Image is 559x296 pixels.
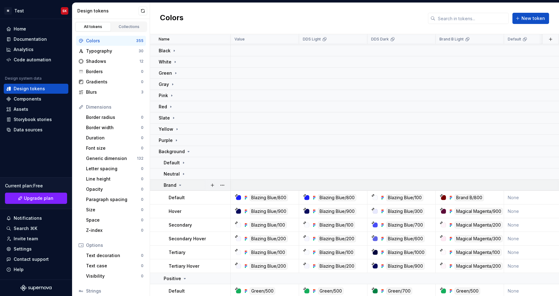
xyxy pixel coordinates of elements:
p: Default [508,37,521,42]
a: Supernova Logo [20,285,52,291]
div: Code automation [14,57,51,63]
div: Magical Magenta/200 [455,222,502,228]
div: Magical Magenta/200 [455,263,502,270]
div: Brand B/800 [455,194,484,201]
a: Settings [4,244,68,254]
p: Brand B Light [439,37,464,42]
a: Font size0 [84,143,146,153]
p: Brand [164,182,176,188]
div: Gradients [86,79,141,85]
div: Colors [86,38,136,44]
p: Slate [159,115,170,121]
div: Borders [86,68,141,75]
a: Generic dimension132 [84,153,146,163]
p: Gray [159,81,169,87]
a: Line height0 [84,174,146,184]
a: Data sources [4,125,68,135]
div: Magical Magenta/100 [455,249,502,256]
div: Border width [86,125,141,131]
div: Search ⌘K [14,225,37,232]
div: Blazing Blue/100 [386,194,423,201]
a: Code automation [4,55,68,65]
a: Assets [4,104,68,114]
a: Paragraph spacing0 [84,195,146,204]
div: SK [62,8,67,13]
a: Shadows12 [76,56,146,66]
p: DDS Light [303,37,321,42]
div: Dimensions [86,104,143,110]
div: Assets [14,106,28,112]
div: 0 [141,146,143,151]
div: Blazing Blue/100 [318,249,355,256]
p: Default [169,288,185,294]
div: 0 [141,187,143,192]
p: Green [159,70,172,76]
p: Tertiary [169,249,185,256]
p: Hover [169,208,181,214]
p: Black [159,48,170,54]
button: MTestSK [1,4,71,17]
div: Blazing Blue/800 [250,194,288,201]
div: 0 [141,207,143,212]
a: Upgrade plan [5,193,67,204]
p: Secondary Hover [169,236,206,242]
p: Yellow [159,126,173,132]
div: Strings [86,288,143,294]
div: 3 [141,90,143,95]
div: 132 [137,156,143,161]
div: Generic dimension [86,155,137,162]
a: Storybook stories [4,115,68,125]
div: Data sources [14,127,43,133]
div: Green/500 [455,288,480,294]
p: Name [159,37,170,42]
div: Components [14,96,41,102]
div: Design tokens [77,8,139,14]
div: Settings [14,246,32,252]
div: 0 [141,79,143,84]
div: 0 [141,69,143,74]
p: Default [169,195,185,201]
div: Green/500 [318,288,343,294]
div: 0 [141,218,143,223]
div: Blazing Blue/100 [250,249,287,256]
div: Blurs [86,89,141,95]
div: Blazing Blue/1000 [386,249,426,256]
div: 30 [139,49,143,54]
div: Blazing Blue/800 [318,194,356,201]
div: Duration [86,135,141,141]
div: Blazing Blue/600 [386,235,425,242]
div: Blazing Blue/900 [318,208,356,215]
div: Opacity [86,186,141,192]
a: Border width0 [84,123,146,133]
a: Border radius0 [84,112,146,122]
div: Design tokens [14,86,45,92]
div: Collections [114,24,145,29]
div: Typography [86,48,139,54]
a: Text decoration0 [84,251,146,261]
a: Text case0 [84,261,146,271]
div: Space [86,217,141,223]
div: Blazing Blue/300 [386,208,424,215]
p: Neutral [164,171,180,177]
div: Blazing Blue/200 [250,235,288,242]
a: Gradients0 [76,77,146,87]
div: Blazing Blue/700 [386,222,425,228]
button: Help [4,265,68,275]
div: Analytics [14,46,34,53]
div: Blazing Blue/100 [250,222,287,228]
button: New token [512,13,549,24]
div: 0 [141,115,143,120]
div: Help [14,266,24,273]
div: Text decoration [86,252,141,259]
div: 0 [141,166,143,171]
p: Tertiary Hover [169,263,199,269]
a: Space0 [84,215,146,225]
div: Design system data [5,76,42,81]
a: Borders0 [76,67,146,77]
div: Home [14,26,26,32]
div: 355 [136,38,143,43]
div: All tokens [78,24,109,29]
p: Purple [159,137,173,143]
div: 0 [141,176,143,181]
div: Invite team [14,236,38,242]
